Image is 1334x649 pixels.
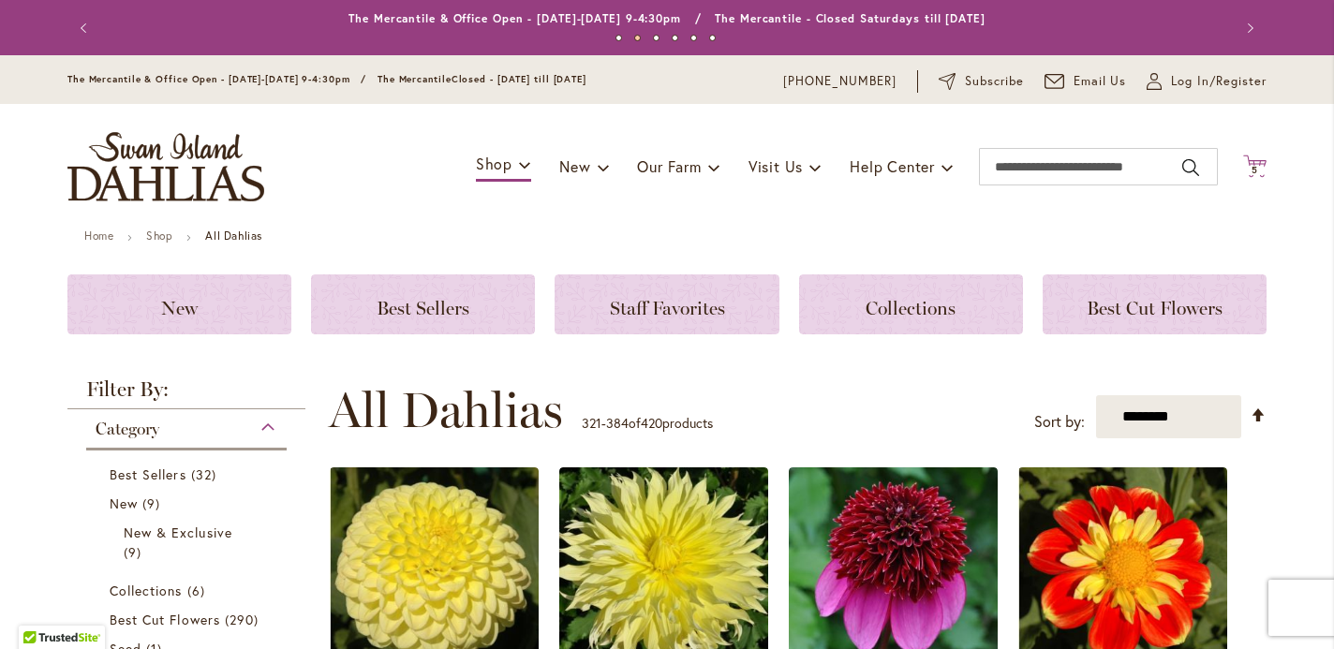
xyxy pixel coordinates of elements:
button: Next [1229,9,1267,47]
span: Visit Us [749,156,803,176]
a: Best Sellers [110,465,268,484]
span: 6 [187,581,210,600]
button: 5 [1243,155,1267,180]
span: Best Cut Flowers [110,611,220,628]
span: New & Exclusive [124,524,232,541]
a: New [110,494,268,513]
a: New &amp; Exclusive [124,523,254,562]
a: Staff Favorites [555,274,778,334]
a: store logo [67,132,264,201]
a: Best Cut Flowers [1043,274,1267,334]
span: 5 [1252,164,1258,176]
span: 9 [124,542,146,562]
span: Shop [476,154,512,173]
span: 290 [225,610,263,629]
button: 3 of 6 [653,35,660,41]
button: 6 of 6 [709,35,716,41]
span: Closed - [DATE] till [DATE] [452,73,586,85]
a: Subscribe [939,72,1024,91]
a: Best Sellers [311,274,535,334]
a: Shop [146,229,172,243]
span: New [161,297,198,319]
button: Previous [67,9,105,47]
button: 5 of 6 [690,35,697,41]
span: Best Sellers [110,465,186,483]
strong: Filter By: [67,379,305,409]
span: Category [96,419,159,439]
span: Collections [866,297,956,319]
span: Log In/Register [1171,72,1267,91]
span: All Dahlias [329,382,563,438]
button: 4 of 6 [672,35,678,41]
span: 32 [191,465,221,484]
span: Best Cut Flowers [1087,297,1223,319]
a: New [67,274,291,334]
a: Collections [799,274,1023,334]
span: Best Sellers [377,297,469,319]
button: 2 of 6 [634,35,641,41]
span: Staff Favorites [610,297,725,319]
span: Our Farm [637,156,701,176]
span: Subscribe [965,72,1024,91]
span: New [110,494,138,512]
strong: All Dahlias [205,229,262,243]
a: [PHONE_NUMBER] [783,72,897,91]
a: Best Cut Flowers [110,610,268,629]
p: - of products [582,408,713,438]
button: 1 of 6 [615,35,622,41]
a: The Mercantile & Office Open - [DATE]-[DATE] 9-4:30pm / The Mercantile - Closed Saturdays till [D... [348,11,986,25]
span: 384 [606,414,629,432]
span: New [559,156,590,176]
span: 420 [641,414,662,432]
a: Collections [110,581,268,600]
label: Sort by: [1034,405,1085,439]
span: Help Center [850,156,935,176]
span: Email Us [1074,72,1127,91]
a: Log In/Register [1147,72,1267,91]
a: Email Us [1045,72,1127,91]
span: 9 [142,494,165,513]
a: Home [84,229,113,243]
span: The Mercantile & Office Open - [DATE]-[DATE] 9-4:30pm / The Mercantile [67,73,452,85]
span: Collections [110,582,183,599]
span: 321 [582,414,601,432]
iframe: Launch Accessibility Center [14,583,67,635]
